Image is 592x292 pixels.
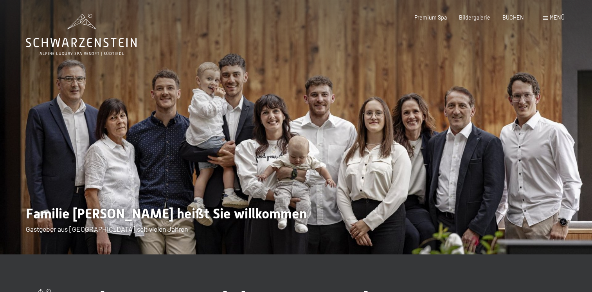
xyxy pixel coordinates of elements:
[26,225,188,233] span: Gastgeber aus [GEOGRAPHIC_DATA] seit vielen Jahren
[26,205,307,222] span: Familie [PERSON_NAME] heißt Sie willkommen
[550,14,565,21] span: Menü
[459,14,490,21] a: Bildergalerie
[414,14,447,21] a: Premium Spa
[502,14,524,21] a: BUCHEN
